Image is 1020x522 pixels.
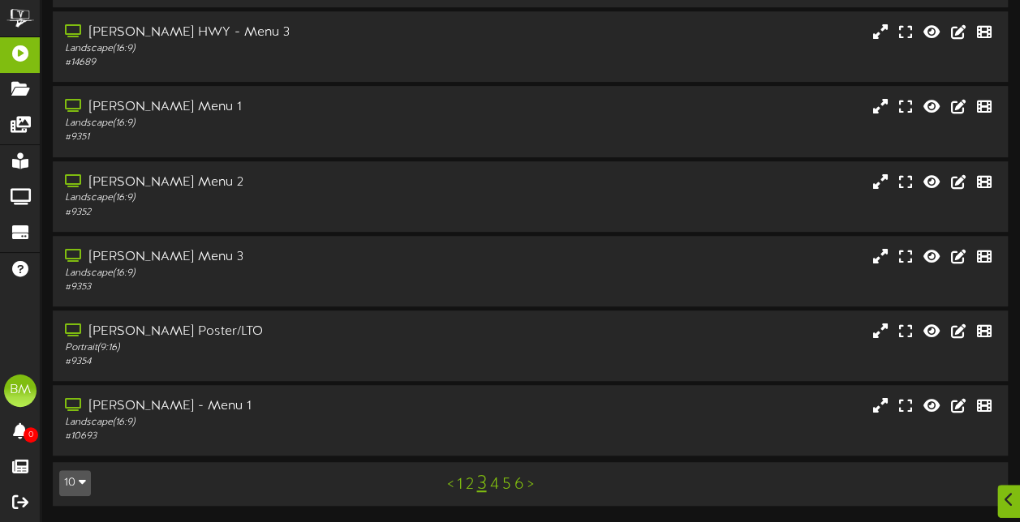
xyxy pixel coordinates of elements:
[65,24,438,42] div: [PERSON_NAME] HWY - Menu 3
[65,117,438,130] div: Landscape ( 16:9 )
[65,397,438,416] div: [PERSON_NAME] - Menu 1
[65,42,438,56] div: Landscape ( 16:9 )
[501,476,510,494] a: 5
[65,416,438,430] div: Landscape ( 16:9 )
[527,476,533,494] a: >
[65,130,438,144] div: # 9351
[59,470,91,496] button: 10
[65,98,438,117] div: [PERSON_NAME] Menu 1
[514,476,523,494] a: 6
[65,280,438,294] div: # 9353
[24,427,38,443] span: 0
[65,323,438,341] div: [PERSON_NAME] Poster/LTO
[489,476,498,494] a: 4
[65,341,438,355] div: Portrait ( 9:16 )
[65,248,438,267] div: [PERSON_NAME] Menu 3
[456,476,462,494] a: 1
[476,473,486,494] a: 3
[65,267,438,280] div: Landscape ( 16:9 )
[446,476,453,494] a: <
[65,430,438,443] div: # 10693
[65,355,438,369] div: # 9354
[65,191,438,205] div: Landscape ( 16:9 )
[65,56,438,70] div: # 14689
[65,206,438,220] div: # 9352
[4,374,37,407] div: BM
[465,476,473,494] a: 2
[65,173,438,192] div: [PERSON_NAME] Menu 2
